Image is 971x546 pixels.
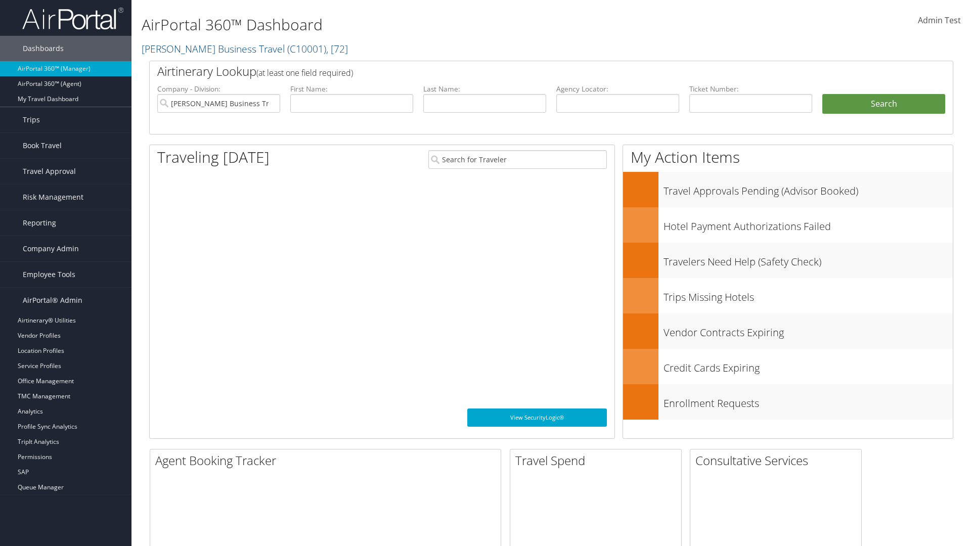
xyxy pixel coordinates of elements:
[23,288,82,313] span: AirPortal® Admin
[23,236,79,261] span: Company Admin
[423,84,546,94] label: Last Name:
[157,147,270,168] h1: Traveling [DATE]
[157,63,878,80] h2: Airtinerary Lookup
[428,150,607,169] input: Search for Traveler
[664,214,953,234] h3: Hotel Payment Authorizations Failed
[23,107,40,132] span: Trips
[623,243,953,278] a: Travelers Need Help (Safety Check)
[822,94,945,114] button: Search
[918,5,961,36] a: Admin Test
[155,452,501,469] h2: Agent Booking Tracker
[256,67,353,78] span: (at least one field required)
[689,84,812,94] label: Ticket Number:
[664,285,953,304] h3: Trips Missing Hotels
[157,84,280,94] label: Company - Division:
[22,7,123,30] img: airportal-logo.png
[23,185,83,210] span: Risk Management
[623,278,953,313] a: Trips Missing Hotels
[664,391,953,411] h3: Enrollment Requests
[918,15,961,26] span: Admin Test
[623,384,953,420] a: Enrollment Requests
[23,262,75,287] span: Employee Tools
[623,313,953,349] a: Vendor Contracts Expiring
[23,210,56,236] span: Reporting
[623,349,953,384] a: Credit Cards Expiring
[467,408,607,427] a: View SecurityLogic®
[23,133,62,158] span: Book Travel
[664,250,953,269] h3: Travelers Need Help (Safety Check)
[290,84,413,94] label: First Name:
[664,179,953,198] h3: Travel Approvals Pending (Advisor Booked)
[142,42,348,56] a: [PERSON_NAME] Business Travel
[664,356,953,375] h3: Credit Cards Expiring
[142,14,688,35] h1: AirPortal 360™ Dashboard
[556,84,679,94] label: Agency Locator:
[623,147,953,168] h1: My Action Items
[515,452,681,469] h2: Travel Spend
[623,172,953,207] a: Travel Approvals Pending (Advisor Booked)
[326,42,348,56] span: , [ 72 ]
[23,159,76,184] span: Travel Approval
[23,36,64,61] span: Dashboards
[664,321,953,340] h3: Vendor Contracts Expiring
[623,207,953,243] a: Hotel Payment Authorizations Failed
[287,42,326,56] span: ( C10001 )
[695,452,861,469] h2: Consultative Services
